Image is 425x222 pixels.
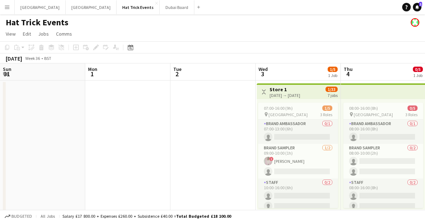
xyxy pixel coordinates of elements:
span: 3 Roles [320,112,332,117]
span: 07:00-16:00 (9h) [264,105,293,111]
app-card-role: Staff0/208:00-16:00 (8h) [343,179,423,213]
app-job-card: 07:00-16:00 (9h)1/5 [GEOGRAPHIC_DATA]3 RolesBrand Ambassador0/107:00-13:00 (6h) Brand Sampler1/20... [258,103,338,208]
span: Edit [23,31,31,37]
span: 3 [257,70,268,78]
span: Budgeted [11,214,32,219]
a: Jobs [35,29,52,38]
span: 1/33 [326,87,338,92]
div: 7 jobs [328,92,338,98]
span: 1 [87,70,97,78]
span: 2 [172,70,181,78]
a: Edit [20,29,34,38]
app-job-card: 08:00-16:00 (8h)0/5 [GEOGRAPHIC_DATA]3 RolesBrand Ambassador0/108:00-16:00 (8h) Brand Sampler0/20... [343,103,423,208]
div: 1 Job [328,73,337,78]
button: Hat Trick Events [117,0,160,14]
span: 0/5 [408,105,418,111]
span: 3 Roles [405,112,418,117]
span: 1 [419,2,422,6]
span: ! [269,157,273,161]
span: 08:00-16:00 (8h) [349,105,378,111]
span: 4 [343,70,353,78]
span: View [6,31,16,37]
div: 1 Job [413,73,423,78]
span: Tue [173,66,181,72]
app-user-avatar: James Runnymede [411,18,419,27]
app-card-role: Brand Sampler0/208:00-10:00 (2h) [343,144,423,179]
button: [GEOGRAPHIC_DATA] [15,0,66,14]
span: 0/5 [413,67,423,72]
span: Jobs [38,31,49,37]
app-card-role: Brand Ambassador0/108:00-16:00 (8h) [343,120,423,144]
a: Comms [53,29,75,38]
span: Week 36 [24,56,41,61]
span: 1/5 [328,67,338,72]
span: [GEOGRAPHIC_DATA] [354,112,393,117]
div: [DATE] [6,55,22,62]
a: 1 [413,3,421,11]
a: View [3,29,19,38]
div: BST [44,56,51,61]
h1: Hat Trick Events [6,17,68,28]
button: [GEOGRAPHIC_DATA] [66,0,117,14]
app-card-role: Brand Sampler1/209:00-10:00 (1h)![PERSON_NAME] [258,144,338,179]
span: Total Budgeted £18 100.00 [176,213,231,219]
h3: Store 1 [270,86,300,93]
button: Budgeted [4,212,33,220]
span: Thu [344,66,353,72]
app-card-role: Staff0/210:00-16:00 (6h) [258,179,338,213]
button: Dubai Board [160,0,194,14]
span: 1/5 [322,105,332,111]
span: Wed [258,66,268,72]
div: [DATE] → [DATE] [270,93,300,98]
span: All jobs [39,213,56,219]
span: [GEOGRAPHIC_DATA] [268,112,308,117]
div: Salary £17 800.00 + Expenses £260.00 + Subsistence £40.00 = [62,213,231,219]
span: Mon [88,66,97,72]
app-card-role: Brand Ambassador0/107:00-13:00 (6h) [258,120,338,144]
span: 31 [2,70,11,78]
span: Comms [56,31,72,37]
span: Sun [3,66,11,72]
